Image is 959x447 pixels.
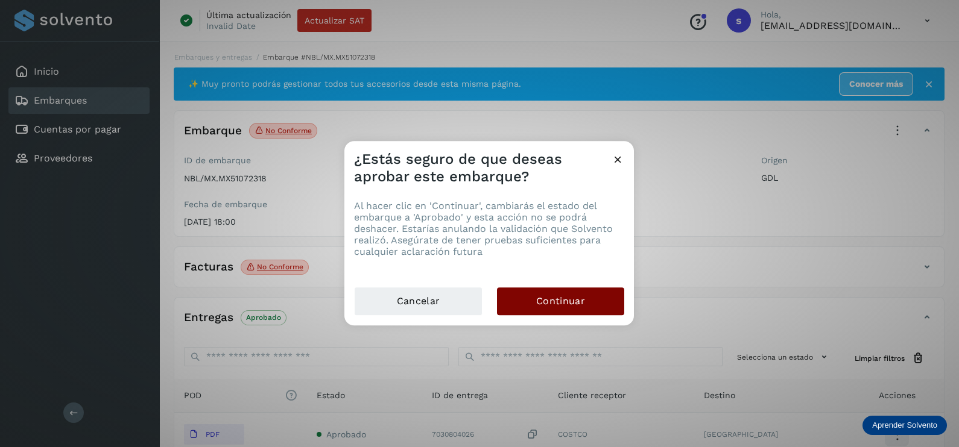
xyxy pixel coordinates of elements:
[354,287,483,316] button: Cancelar
[397,295,440,308] span: Cancelar
[354,200,613,258] span: Al hacer clic en 'Continuar', cambiarás el estado del embarque a 'Aprobado' y esta acción no se p...
[862,416,947,435] div: Aprender Solvento
[872,420,937,430] p: Aprender Solvento
[354,151,612,186] h3: ¿Estás seguro de que deseas aprobar este embarque?
[536,295,585,308] span: Continuar
[497,287,624,315] button: Continuar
